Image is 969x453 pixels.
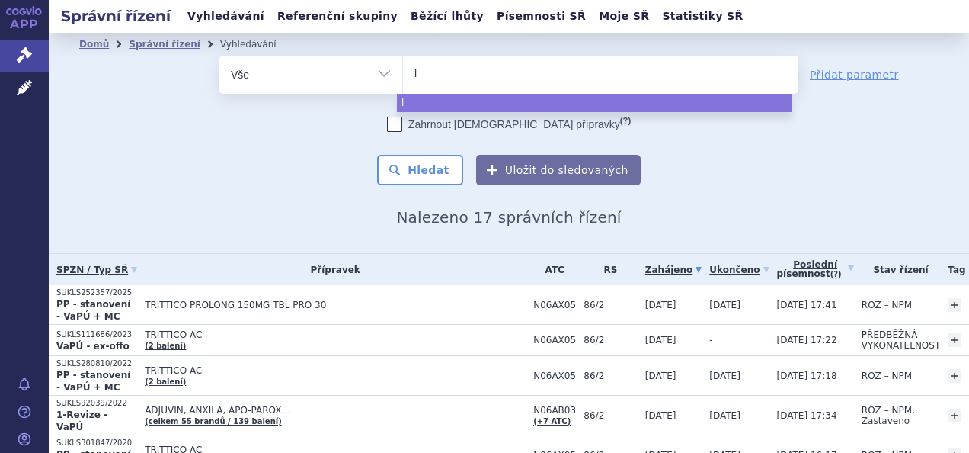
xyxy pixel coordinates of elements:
[145,417,282,426] a: (celkem 55 brandů / 139 balení)
[584,300,638,310] span: 86/2
[406,6,488,27] a: Běžící lhůty
[387,117,631,132] label: Zahrnout [DEMOGRAPHIC_DATA] přípravky
[183,6,269,27] a: Vyhledávání
[533,300,576,310] span: N06AX05
[56,329,137,340] p: SUKLS111686/2023
[56,398,137,409] p: SUKLS92039/2022
[645,371,676,381] span: [DATE]
[56,288,137,298] p: SUKLS252357/2025
[645,410,676,421] span: [DATE]
[396,208,621,226] span: Nalezeno 17 správních řízení
[645,259,702,281] a: Zahájeno
[940,254,965,285] th: Tag
[137,254,526,285] th: Přípravek
[777,335,837,345] span: [DATE] 17:22
[56,410,107,432] strong: 1-Revize - VaPÚ
[56,358,137,369] p: SUKLS280810/2022
[145,329,526,340] span: TRITTICO AC
[145,300,526,310] span: TRITTICO PROLONG 150MG TBL PRO 30
[145,365,526,376] span: TRITTICO AC
[533,417,571,426] a: (+7 ATC)
[526,254,576,285] th: ATC
[777,410,837,421] span: [DATE] 17:34
[56,438,137,448] p: SUKLS301847/2020
[948,409,961,422] a: +
[533,335,576,345] span: N06AX05
[709,371,740,381] span: [DATE]
[862,405,915,426] span: ROZ – NPM, Zastaveno
[476,155,641,185] button: Uložit do sledovaných
[777,254,854,285] a: Poslednípísemnost(?)
[645,300,676,310] span: [DATE]
[397,94,792,112] li: l
[645,335,676,345] span: [DATE]
[948,369,961,383] a: +
[854,254,940,285] th: Stav řízení
[492,6,590,27] a: Písemnosti SŘ
[709,259,769,281] a: Ukončeno
[56,299,130,322] strong: PP - stanovení - VaPÚ + MC
[584,371,638,381] span: 86/2
[709,335,712,345] span: -
[533,371,576,381] span: N06AX05
[56,341,130,352] strong: VaPÚ - ex-offo
[145,405,526,416] span: ADJUVIN, ANXILA, APO-PAROX…
[709,300,740,310] span: [DATE]
[709,410,740,421] span: [DATE]
[220,33,296,56] li: Vyhledávání
[594,6,654,27] a: Moje SŘ
[533,405,576,416] span: N06AB03
[56,259,137,281] a: SPZN / Typ SŘ
[377,155,463,185] button: Hledat
[862,329,940,351] span: PŘEDBĚŽNÁ VYKONATELNOST
[862,300,912,310] span: ROZ – NPM
[862,371,912,381] span: ROZ – NPM
[948,298,961,312] a: +
[777,300,837,310] span: [DATE] 17:41
[620,116,631,126] abbr: (?)
[49,5,183,27] h2: Správní řízení
[584,335,638,345] span: 86/2
[830,270,842,279] abbr: (?)
[576,254,638,285] th: RS
[777,371,837,381] span: [DATE] 17:18
[129,39,200,50] a: Správní řízení
[79,39,109,50] a: Domů
[657,6,747,27] a: Statistiky SŘ
[56,370,130,393] strong: PP - stanovení - VaPÚ + MC
[273,6,402,27] a: Referenční skupiny
[584,410,638,421] span: 86/2
[948,333,961,347] a: +
[145,342,186,350] a: (2 balení)
[145,377,186,386] a: (2 balení)
[810,67,899,82] a: Přidat parametr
